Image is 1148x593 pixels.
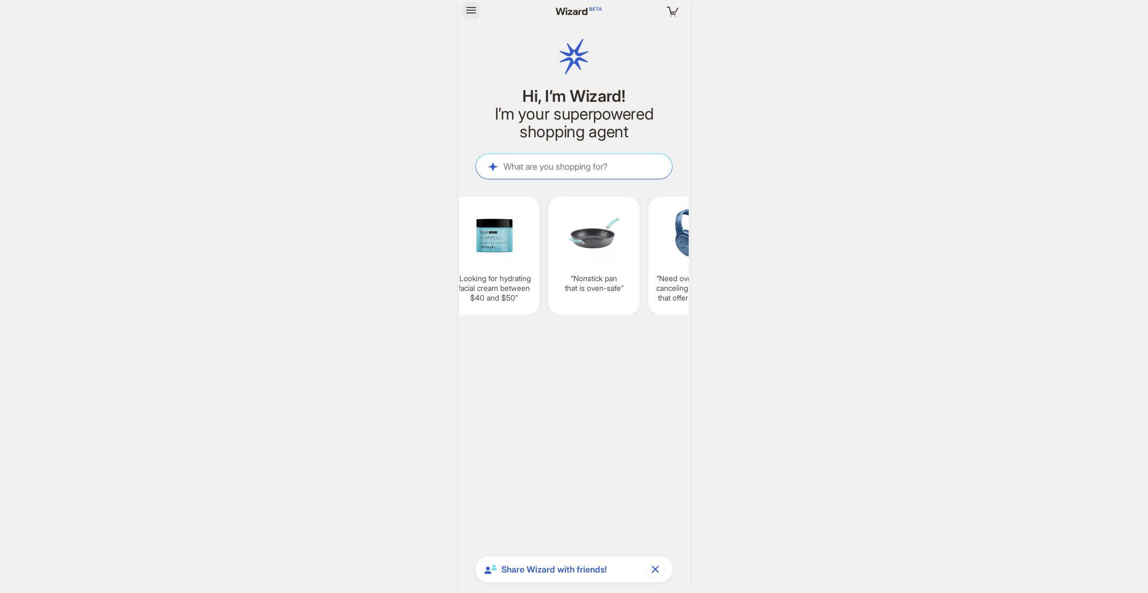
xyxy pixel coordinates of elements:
[653,274,736,303] q: Need over-ear noise-canceling headphones that offer great sound quality and comfort for long use
[452,203,535,265] img: Looking%20for%20hydrating%20facial%20cream%20between%2040%20and%2050-cd94efd8.png
[475,556,673,582] div: Share Wizard with friends!
[648,197,740,315] div: Need over-ear noise-canceling headphones that offer great sound quality and comfort for long use
[501,564,642,575] span: Share Wizard with friends!
[653,203,736,265] img: Need%20over-ear%20noise-canceling%20headphones%20that%20offer%20great%20sound%20quality%20and%20c...
[475,87,673,105] h1: Hi, I’m Wizard!
[552,203,635,265] img: Nonstick%20pan%20that%20is%20ovensafe-91bcac04.png
[452,274,535,303] q: Looking for hydrating facial cream between $40 and $50
[475,105,673,141] h2: I’m your superpowered shopping agent
[548,197,640,315] div: Nonstick pan that is oven-safe
[552,274,635,293] q: Nonstick pan that is oven-safe
[448,197,540,315] div: Looking for hydrating facial cream between $40 and $50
